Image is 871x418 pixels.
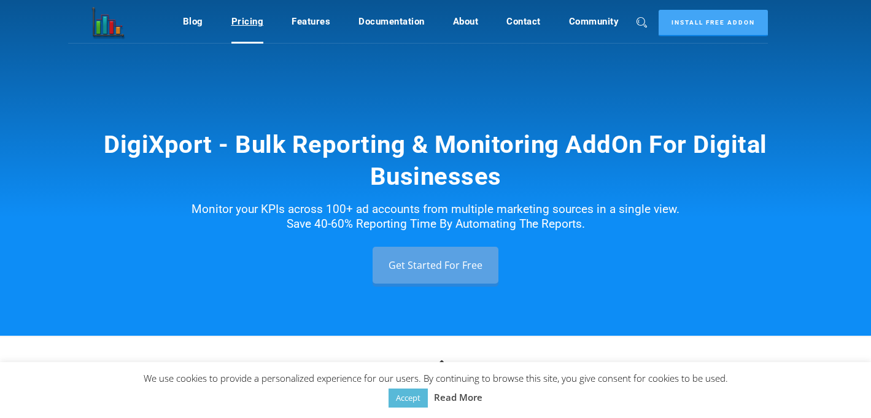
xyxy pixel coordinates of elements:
a: Get Started For Free [373,247,498,284]
a: Contact [506,10,541,33]
a: Community [569,10,619,33]
h1: DigiXport - Bulk Reporting & Monitoring AddOn For Digital Businesses [86,129,786,193]
a: About [453,10,479,33]
a: Pricing [231,10,264,33]
a: Install Free Addon [659,10,768,36]
span: We use cookies to provide a personalized experience for our users. By continuing to browse this s... [144,372,728,403]
a: Documentation [358,10,425,33]
a: Accept [389,389,428,408]
a: Features [292,10,330,33]
a: Blog [183,10,203,33]
a: Read More [434,390,482,404]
